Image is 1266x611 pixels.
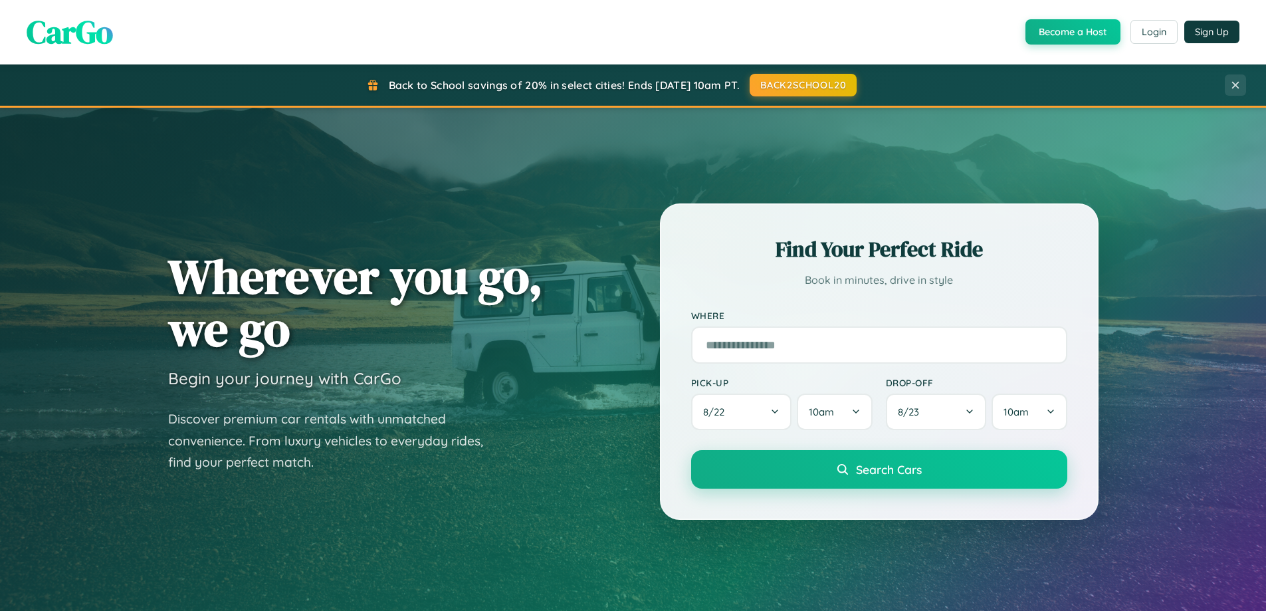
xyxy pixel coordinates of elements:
span: CarGo [27,10,113,54]
button: Sign Up [1184,21,1239,43]
span: Search Cars [856,462,922,477]
span: 10am [1003,406,1029,418]
span: 8 / 23 [898,406,926,418]
button: Become a Host [1025,19,1120,45]
button: BACK2SCHOOL20 [750,74,857,96]
h1: Wherever you go, we go [168,250,543,355]
button: Login [1130,20,1178,44]
p: Book in minutes, drive in style [691,271,1067,290]
button: 8/22 [691,394,792,430]
h2: Find Your Perfect Ride [691,235,1067,264]
span: 10am [809,406,834,418]
span: 8 / 22 [703,406,731,418]
span: Back to School savings of 20% in select cities! Ends [DATE] 10am PT. [389,78,740,92]
label: Where [691,310,1067,321]
button: 10am [992,394,1067,430]
p: Discover premium car rentals with unmatched convenience. From luxury vehicles to everyday rides, ... [168,408,500,473]
button: 8/23 [886,394,987,430]
h3: Begin your journey with CarGo [168,368,401,388]
button: 10am [797,394,872,430]
label: Pick-up [691,377,873,388]
button: Search Cars [691,450,1067,489]
label: Drop-off [886,377,1067,388]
